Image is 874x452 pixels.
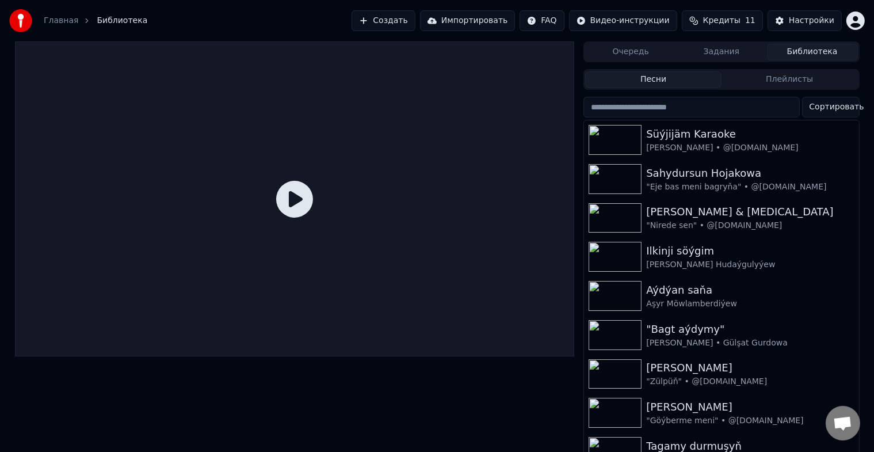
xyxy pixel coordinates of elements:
div: [PERSON_NAME] [646,360,854,376]
div: [PERSON_NAME] & [MEDICAL_DATA] [646,204,854,220]
div: "Nirede sen" • @[DOMAIN_NAME] [646,220,854,231]
button: Библиотека [767,44,858,60]
button: Видео-инструкции [569,10,677,31]
div: Ilkinji söýgim [646,243,854,259]
button: Создать [352,10,415,31]
div: Aşyr Möwlamberdiýew [646,298,854,310]
button: Кредиты11 [682,10,763,31]
button: Песни [585,71,722,88]
div: "Bagt aýdymy" [646,321,854,337]
div: Sahydursun Hojakowa [646,165,854,181]
div: [PERSON_NAME] Hudaýgulyýew [646,259,854,271]
button: Плейлисты [722,71,858,88]
div: [PERSON_NAME] [646,399,854,415]
div: "Eje bas meni bagryňa" • @[DOMAIN_NAME] [646,181,854,193]
div: Открытый чат [826,406,860,440]
button: Настройки [768,10,842,31]
div: "Göýberme meni" • @[DOMAIN_NAME] [646,415,854,427]
span: Библиотека [97,15,147,26]
div: [PERSON_NAME] • Gülşat Gurdowa [646,337,854,349]
img: youka [9,9,32,32]
div: Süýjijäm Karaoke [646,126,854,142]
div: [PERSON_NAME] • @[DOMAIN_NAME] [646,142,854,154]
button: Задания [676,44,767,60]
div: Aýdýan saňa [646,282,854,298]
nav: breadcrumb [44,15,147,26]
button: Импортировать [420,10,516,31]
span: Кредиты [703,15,741,26]
span: Сортировать [810,101,864,113]
span: 11 [745,15,755,26]
div: "Zülpüň" • @[DOMAIN_NAME] [646,376,854,388]
button: Очередь [585,44,676,60]
a: Главная [44,15,78,26]
button: FAQ [520,10,564,31]
div: Настройки [789,15,834,26]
